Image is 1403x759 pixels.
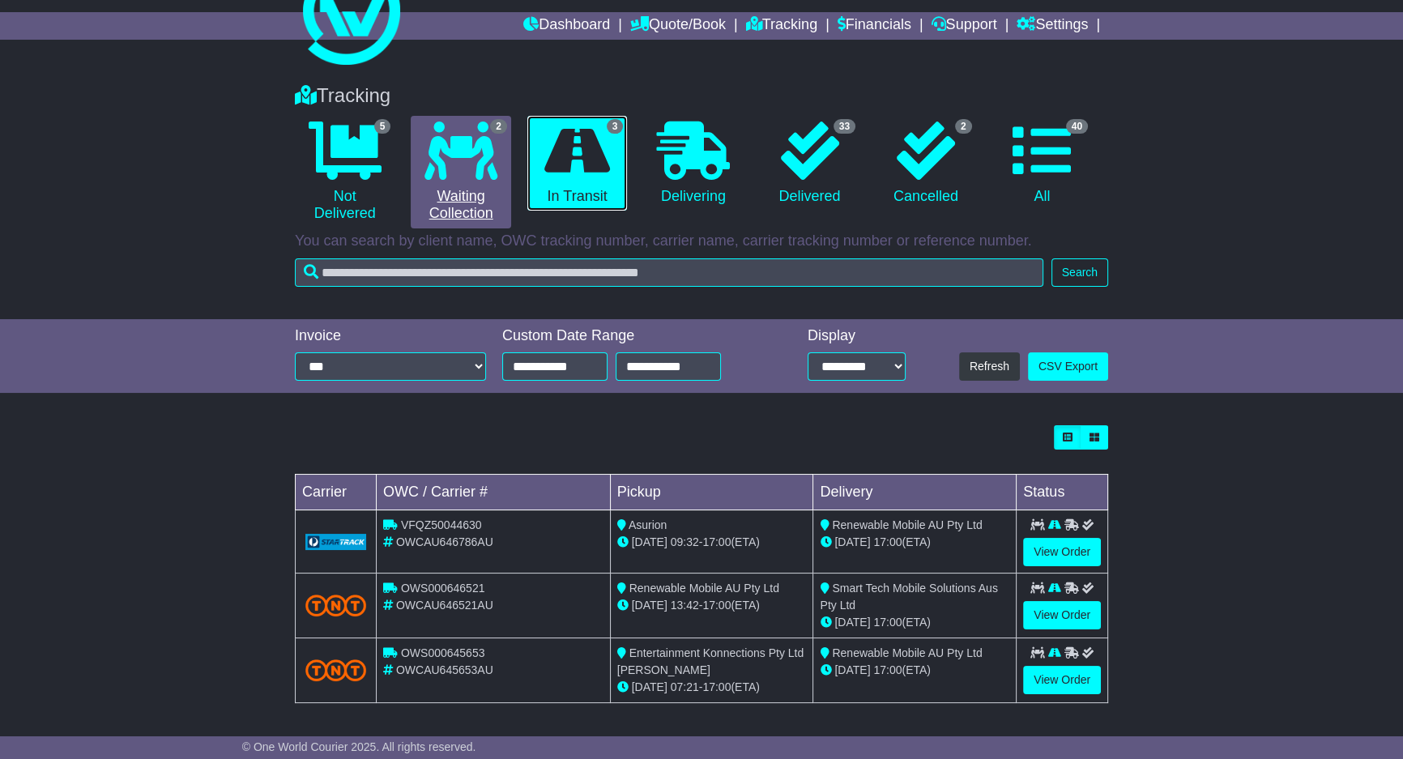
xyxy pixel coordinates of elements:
[834,535,870,548] span: [DATE]
[1023,601,1101,629] a: View Order
[820,662,1009,679] div: (ETA)
[401,582,485,595] span: OWS000646521
[808,327,906,345] div: Display
[401,646,485,659] span: OWS000645653
[295,116,394,228] a: 5 Not Delivered
[295,232,1108,250] p: You can search by client name, OWC tracking number, carrier name, carrier tracking number or refe...
[834,119,855,134] span: 33
[305,595,366,616] img: TNT_Domestic.png
[629,518,667,531] span: Asurion
[643,116,743,211] a: Delivering
[396,535,493,548] span: OWCAU646786AU
[610,475,813,510] td: Pickup
[873,616,902,629] span: 17:00
[242,740,476,753] span: © One World Courier 2025. All rights reserved.
[502,327,762,345] div: Custom Date Range
[820,534,1009,551] div: (ETA)
[955,119,972,134] span: 2
[932,12,997,40] a: Support
[607,119,624,134] span: 3
[959,352,1020,381] button: Refresh
[820,614,1009,631] div: (ETA)
[671,535,699,548] span: 09:32
[1023,538,1101,566] a: View Order
[702,535,731,548] span: 17:00
[287,84,1116,108] div: Tracking
[374,119,391,134] span: 5
[396,663,493,676] span: OWCAU645653AU
[305,659,366,681] img: TNT_Domestic.png
[632,680,667,693] span: [DATE]
[702,680,731,693] span: 17:00
[490,119,507,134] span: 2
[632,599,667,612] span: [DATE]
[617,679,807,696] div: - (ETA)
[295,327,486,345] div: Invoice
[760,116,859,211] a: 33 Delivered
[401,518,482,531] span: VFQZ50044630
[305,534,366,550] img: GetCarrierServiceLogo
[671,599,699,612] span: 13:42
[527,116,627,211] a: 3 In Transit
[629,582,779,595] span: Renewable Mobile AU Pty Ltd
[396,599,493,612] span: OWCAU646521AU
[1017,475,1108,510] td: Status
[1028,352,1108,381] a: CSV Export
[671,680,699,693] span: 07:21
[377,475,611,510] td: OWC / Carrier #
[746,12,817,40] a: Tracking
[617,646,804,676] span: Entertainment Konnections Pty Ltd [PERSON_NAME]
[296,475,377,510] td: Carrier
[702,599,731,612] span: 17:00
[1066,119,1088,134] span: 40
[1051,258,1108,287] button: Search
[876,116,975,211] a: 2 Cancelled
[832,518,982,531] span: Renewable Mobile AU Pty Ltd
[820,582,997,612] span: Smart Tech Mobile Solutions Aus Pty Ltd
[1017,12,1088,40] a: Settings
[873,535,902,548] span: 17:00
[834,616,870,629] span: [DATE]
[813,475,1017,510] td: Delivery
[834,663,870,676] span: [DATE]
[1023,666,1101,694] a: View Order
[873,663,902,676] span: 17:00
[617,597,807,614] div: - (ETA)
[632,535,667,548] span: [DATE]
[523,12,610,40] a: Dashboard
[832,646,982,659] span: Renewable Mobile AU Pty Ltd
[411,116,510,228] a: 2 Waiting Collection
[630,12,726,40] a: Quote/Book
[617,534,807,551] div: - (ETA)
[838,12,911,40] a: Financials
[992,116,1092,211] a: 40 All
